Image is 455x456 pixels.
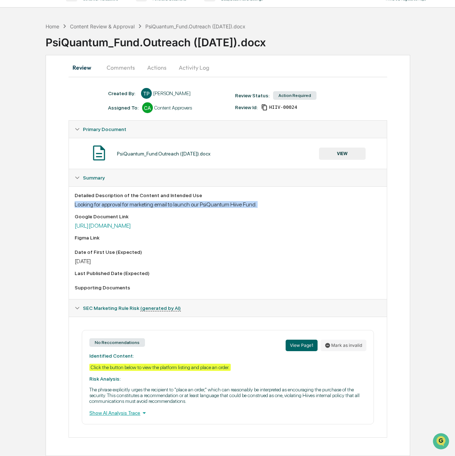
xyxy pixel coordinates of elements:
img: Document Icon [90,144,108,162]
div: CA [142,102,153,113]
u: (generated by AI) [140,305,181,311]
strong: Identified Content: [89,353,134,359]
button: VIEW [319,148,366,160]
div: 🗄️ [52,91,58,97]
div: PsiQuantum_Fund.Outreach ([DATE]).docx [117,151,211,157]
span: Data Lookup [14,104,45,111]
button: Comments [101,59,141,76]
div: Last Published Date (Expected) [75,270,381,276]
span: Pylon [71,121,87,127]
div: Content Approvers [154,105,192,111]
p: The phrase explicitly urges the recipient to "place an order," which can reasonably be interprete... [89,387,366,404]
p: How can we help? [7,15,131,26]
button: Actions [141,59,173,76]
a: 🖐️Preclearance [4,87,49,100]
div: Assigned To: [108,105,139,111]
span: SEC Marketing Rule Risk [83,305,181,311]
div: PsiQuantum_Fund.Outreach ([DATE]).docx [46,30,455,49]
span: 0bb7601f-4ffc-4dbd-8460-89afde698662 [269,104,297,110]
button: Activity Log [173,59,215,76]
iframe: Open customer support [432,432,451,452]
div: Action Required [273,91,316,100]
div: Home [46,23,59,29]
strong: Risk Analysis: [89,376,121,382]
div: Looking for approval for marketing email to launch our PsiQuantum Hiive Fund. [75,201,381,208]
span: Preclearance [14,90,46,97]
div: PsiQuantum_Fund.Outreach ([DATE]).docx [145,23,245,29]
div: Start new chat [24,55,118,62]
div: Summary [69,186,387,299]
div: 🔎 [7,104,13,110]
div: We're available if you need us! [24,62,91,68]
div: Supporting Documents [75,285,381,290]
button: Start new chat [122,57,131,65]
div: Summary [69,169,387,186]
div: Click the button below to view the platform listing and place an order. [89,364,231,371]
div: Content Review & Approval [70,23,135,29]
div: 🖐️ [7,91,13,97]
div: Created By: ‎ ‎ [108,90,137,96]
button: View Page1 [286,340,318,351]
div: No Reccomendations [89,338,145,347]
button: Mark as invalid [320,340,366,351]
div: Figma Link [75,235,381,241]
div: Google Document Link [75,214,381,219]
a: [URL][DOMAIN_NAME] [75,222,131,229]
div: Review Status: [235,93,269,98]
div: Review Id: [235,104,258,110]
div: SEC Marketing Rule Risk (generated by AI) [69,299,387,317]
span: Summary [83,175,105,181]
a: Powered byPylon [51,121,87,127]
span: Attestations [59,90,89,97]
div: Show AI Analysis Trace [89,409,366,417]
div: secondary tabs example [69,59,387,76]
a: 🔎Data Lookup [4,101,48,114]
div: TP [141,88,152,99]
div: Primary Document [69,138,387,169]
div: Primary Document [69,121,387,138]
div: Detailed Description of the Content and Intended Use [75,192,381,198]
div: [PERSON_NAME] [153,90,191,96]
div: [DATE] [75,258,381,265]
div: SEC Marketing Rule Risk (generated by AI) [69,317,387,437]
div: Date of First Use (Expected) [75,249,381,255]
img: 1746055101610-c473b297-6a78-478c-a979-82029cc54cd1 [7,55,20,68]
a: 🗄️Attestations [49,87,92,100]
button: Review [69,59,101,76]
span: Primary Document [83,126,126,132]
